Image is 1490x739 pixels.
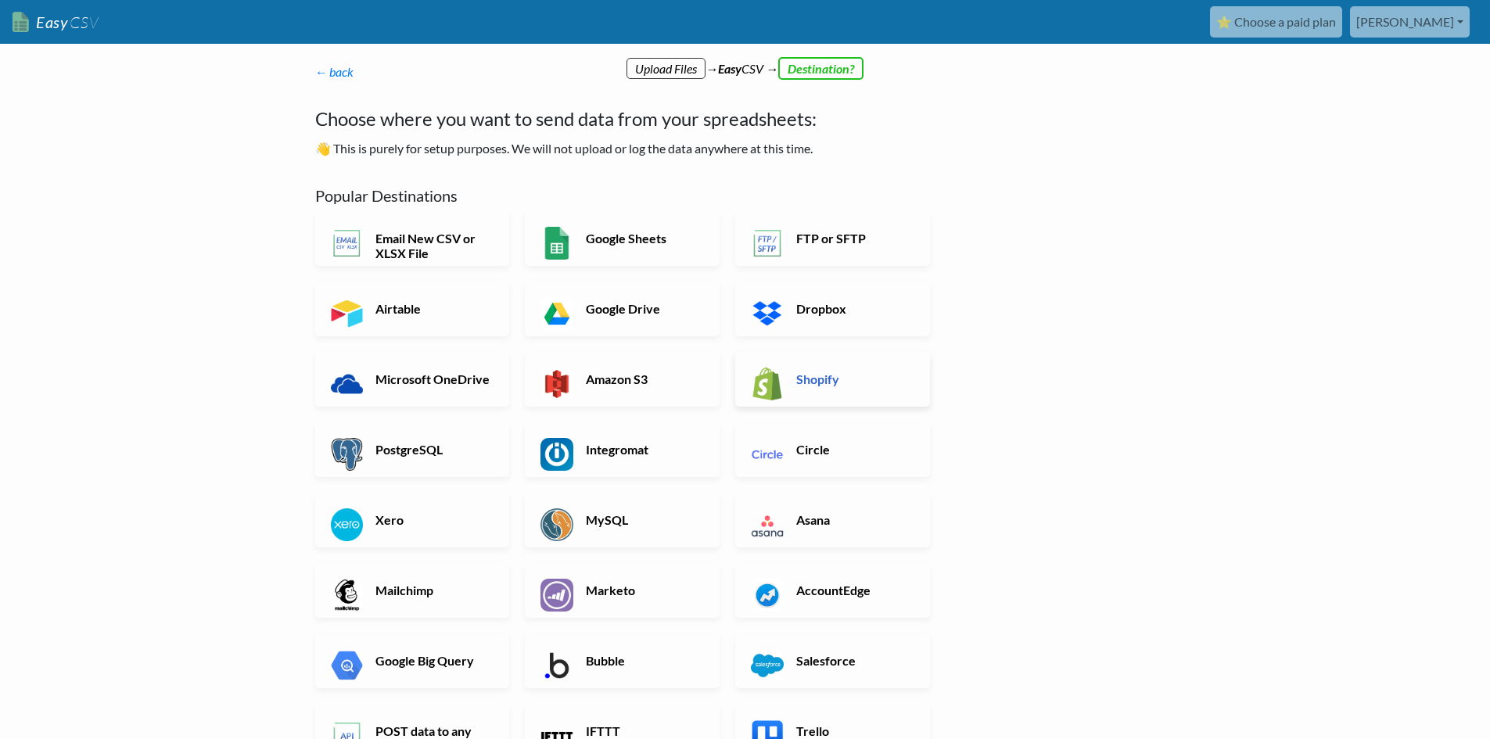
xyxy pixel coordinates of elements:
[792,723,915,738] h6: Trello
[315,493,510,547] a: Xero
[582,512,705,527] h6: MySQL
[751,508,784,541] img: Asana App & API
[1350,6,1470,38] a: [PERSON_NAME]
[735,282,930,336] a: Dropbox
[372,371,494,386] h6: Microsoft OneDrive
[735,352,930,407] a: Shopify
[331,579,364,612] img: Mailchimp App & API
[792,301,915,316] h6: Dropbox
[13,6,99,38] a: EasyCSV
[315,563,510,618] a: Mailchimp
[372,301,494,316] h6: Airtable
[792,512,915,527] h6: Asana
[540,508,573,541] img: MySQL App & API
[525,282,720,336] a: Google Drive
[331,508,364,541] img: Xero App & API
[331,368,364,400] img: Microsoft OneDrive App & API
[372,512,494,527] h6: Xero
[582,653,705,668] h6: Bubble
[315,64,354,79] a: ← back
[331,649,364,682] img: Google Big Query App & API
[751,297,784,330] img: Dropbox App & API
[582,723,705,738] h6: IFTTT
[315,139,953,158] p: 👋 This is purely for setup purposes. We will not upload or log the data anywhere at this time.
[735,493,930,547] a: Asana
[751,368,784,400] img: Shopify App & API
[331,297,364,330] img: Airtable App & API
[582,371,705,386] h6: Amazon S3
[582,301,705,316] h6: Google Drive
[315,352,510,407] a: Microsoft OneDrive
[525,563,720,618] a: Marketo
[735,422,930,477] a: Circle
[68,13,99,32] span: CSV
[540,227,573,260] img: Google Sheets App & API
[582,231,705,246] h6: Google Sheets
[540,297,573,330] img: Google Drive App & API
[540,438,573,471] img: Integromat App & API
[315,282,510,336] a: Airtable
[751,227,784,260] img: FTP or SFTP App & API
[582,583,705,597] h6: Marketo
[735,563,930,618] a: AccountEdge
[525,493,720,547] a: MySQL
[315,211,510,266] a: Email New CSV or XLSX File
[315,422,510,477] a: PostgreSQL
[1412,661,1471,720] iframe: Drift Widget Chat Controller
[300,44,1191,78] div: → CSV →
[372,231,494,260] h6: Email New CSV or XLSX File
[792,583,915,597] h6: AccountEdge
[792,231,915,246] h6: FTP or SFTP
[735,633,930,688] a: Salesforce
[315,633,510,688] a: Google Big Query
[331,438,364,471] img: PostgreSQL App & API
[792,442,915,457] h6: Circle
[372,583,494,597] h6: Mailchimp
[540,579,573,612] img: Marketo App & API
[751,438,784,471] img: Circle App & API
[792,653,915,668] h6: Salesforce
[315,186,953,205] h5: Popular Destinations
[582,442,705,457] h6: Integromat
[525,422,720,477] a: Integromat
[540,649,573,682] img: Bubble App & API
[735,211,930,266] a: FTP or SFTP
[372,442,494,457] h6: PostgreSQL
[315,105,953,133] h4: Choose where you want to send data from your spreadsheets:
[372,653,494,668] h6: Google Big Query
[525,352,720,407] a: Amazon S3
[751,579,784,612] img: AccountEdge App & API
[751,649,784,682] img: Salesforce App & API
[525,633,720,688] a: Bubble
[525,211,720,266] a: Google Sheets
[1210,6,1342,38] a: ⭐ Choose a paid plan
[331,227,364,260] img: Email New CSV or XLSX File App & API
[792,371,915,386] h6: Shopify
[540,368,573,400] img: Amazon S3 App & API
